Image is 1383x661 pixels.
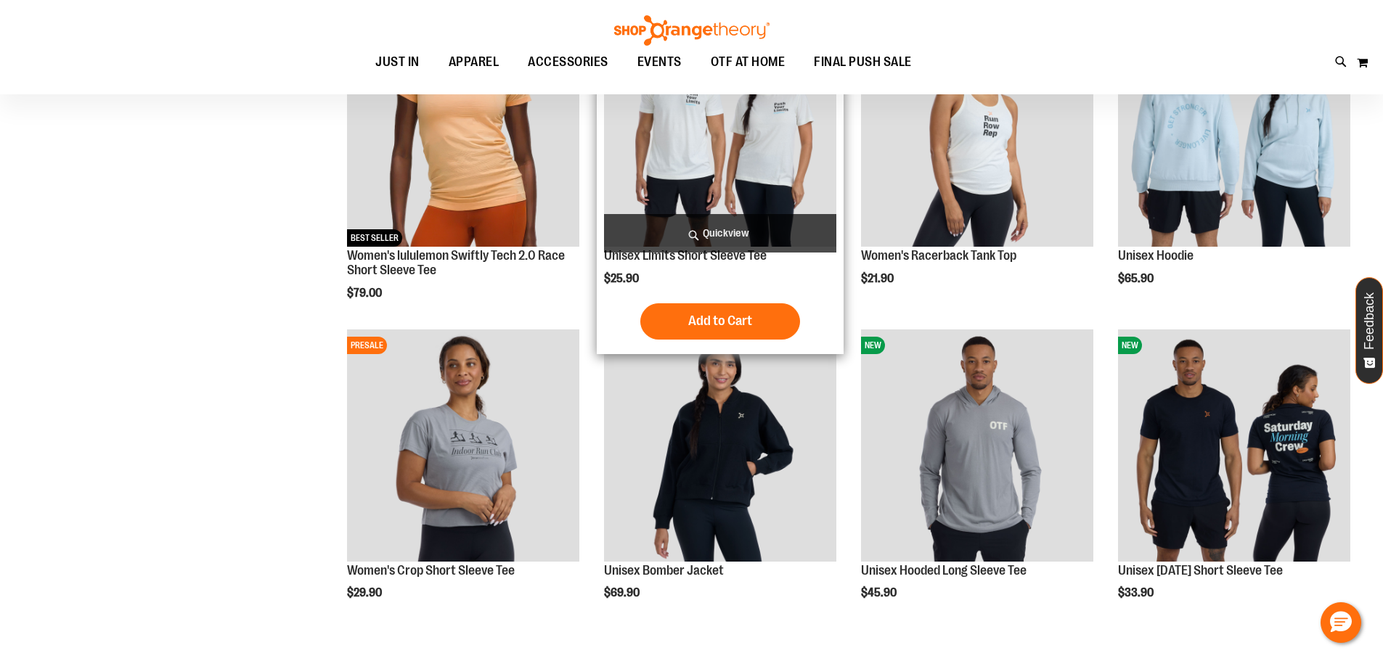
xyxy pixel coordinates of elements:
[361,46,434,79] a: JUST IN
[604,15,836,249] a: Image of Unisex BB Limits TeeNEW
[597,7,844,354] div: product
[604,15,836,247] img: Image of Unisex BB Limits Tee
[1118,248,1194,263] a: Unisex Hoodie
[513,46,623,79] a: ACCESSORIES
[1363,292,1376,350] span: Feedback
[814,46,912,78] span: FINAL PUSH SALE
[449,46,499,78] span: APPAREL
[1118,329,1350,562] img: Image of Unisex Saturday Tee
[604,248,767,263] a: Unisex Limits Short Sleeve Tee
[1111,322,1358,637] div: product
[347,329,579,562] img: Image of Womens Crop Tee
[1118,329,1350,564] a: Image of Unisex Saturday TeeNEW
[347,586,384,599] span: $29.90
[347,563,515,578] a: Women's Crop Short Sleeve Tee
[347,287,384,300] span: $79.00
[604,214,836,253] a: Quickview
[1118,586,1156,599] span: $33.90
[861,15,1093,249] a: Image of Womens Racerback TankNEW
[347,15,579,249] a: Women's lululemon Swiftly Tech 2.0 Race Short Sleeve TeeNEWBEST SELLER
[623,46,696,79] a: EVENTS
[604,586,642,599] span: $69.90
[347,248,565,277] a: Women's lululemon Swiftly Tech 2.0 Race Short Sleeve Tee
[1321,602,1361,643] button: Hello, have a question? Let’s chat.
[861,329,1093,564] a: Image of Unisex Hooded LS TeeNEW
[375,46,420,78] span: JUST IN
[434,46,514,78] a: APPAREL
[347,337,387,354] span: PRESALE
[637,46,682,78] span: EVENTS
[347,15,579,247] img: Women's lululemon Swiftly Tech 2.0 Race Short Sleeve Tee
[604,563,724,578] a: Unisex Bomber Jacket
[1118,15,1350,247] img: Image of Unisex Hoodie
[854,7,1101,322] div: product
[1355,277,1383,384] button: Feedback - Show survey
[854,322,1101,637] div: product
[861,248,1016,263] a: Women's Racerback Tank Top
[604,272,641,285] span: $25.90
[1118,272,1156,285] span: $65.90
[861,15,1093,247] img: Image of Womens Racerback Tank
[340,7,587,336] div: product
[347,329,579,564] a: Image of Womens Crop TeePRESALE
[711,46,786,78] span: OTF AT HOME
[347,229,402,247] span: BEST SELLER
[861,563,1027,578] a: Unisex Hooded Long Sleeve Tee
[340,322,587,637] div: product
[799,46,926,79] a: FINAL PUSH SALE
[1118,563,1283,578] a: Unisex [DATE] Short Sleeve Tee
[1111,7,1358,322] div: product
[604,329,836,564] a: Image of Unisex Bomber JacketPRESALE
[861,272,896,285] span: $21.90
[1118,15,1350,249] a: Image of Unisex HoodieNEW
[861,586,899,599] span: $45.90
[1118,337,1142,354] span: NEW
[696,46,800,79] a: OTF AT HOME
[861,337,885,354] span: NEW
[612,15,772,46] img: Shop Orangetheory
[640,303,800,340] button: Add to Cart
[528,46,608,78] span: ACCESSORIES
[861,329,1093,562] img: Image of Unisex Hooded LS Tee
[604,329,836,562] img: Image of Unisex Bomber Jacket
[688,313,752,329] span: Add to Cart
[597,322,844,637] div: product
